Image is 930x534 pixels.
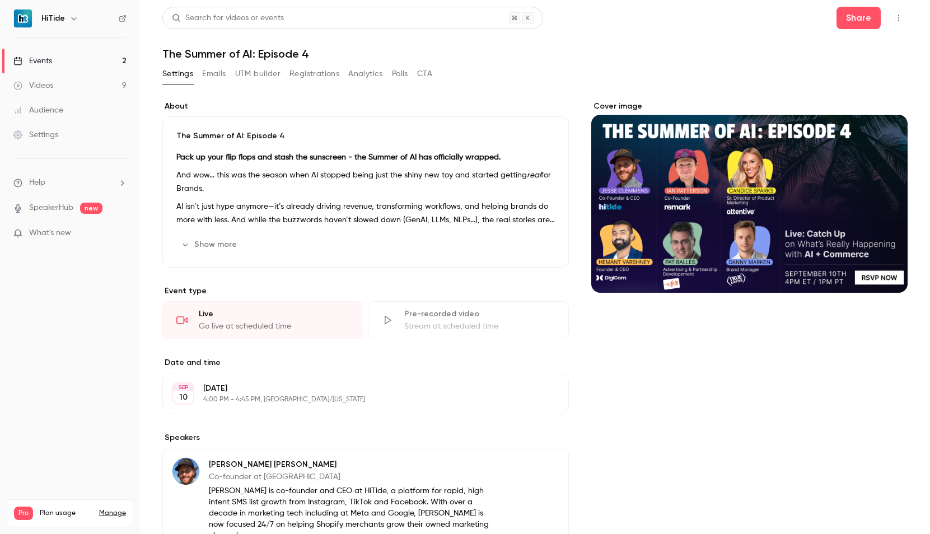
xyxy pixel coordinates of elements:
label: Date and time [162,357,569,368]
em: real [527,171,541,179]
label: About [162,101,569,112]
h1: The Summer of AI: Episode 4 [162,47,908,60]
h6: HiTide [41,13,65,24]
button: CTA [417,65,432,83]
div: Search for videos or events [172,12,284,24]
div: Go live at scheduled time [199,321,349,332]
p: AI isn’t just hype anymore—it’s already driving revenue, transforming workflows, and helping bran... [176,200,555,227]
div: Audience [13,105,63,116]
button: UTM builder [235,65,281,83]
div: Events [13,55,52,67]
button: Share [836,7,881,29]
button: Registrations [289,65,339,83]
p: 10 [179,392,188,403]
strong: Pack up your flip flops and stash the sunscreen - the Summer of AI has officially wrapped. [176,153,501,161]
div: SEP [173,383,193,391]
div: Pre-recorded video [404,308,555,320]
div: LiveGo live at scheduled time [162,301,363,339]
div: Pre-recorded videoStream at scheduled time [368,301,569,339]
p: [PERSON_NAME] [PERSON_NAME] [209,459,496,470]
label: Speakers [162,432,569,443]
button: Emails [202,65,226,83]
p: 4:00 PM - 4:45 PM, [GEOGRAPHIC_DATA]/[US_STATE] [203,395,510,404]
button: Settings [162,65,193,83]
button: Analytics [348,65,383,83]
a: Manage [99,509,126,518]
section: Cover image [591,101,908,293]
p: Co-founder at [GEOGRAPHIC_DATA] [209,471,496,483]
span: Plan usage [40,509,92,518]
a: SpeakerHub [29,202,73,214]
div: Settings [13,129,58,140]
span: Help [29,177,45,189]
li: help-dropdown-opener [13,177,127,189]
span: What's new [29,227,71,239]
button: Show more [176,236,244,254]
p: Event type [162,285,569,297]
span: Pro [14,507,33,520]
button: Polls [392,65,408,83]
img: HiTide [14,10,32,27]
p: And wow… this was the season when AI stopped being just the shiny new toy and started getting for... [176,168,555,195]
p: The Summer of AI: Episode 4 [176,130,555,142]
span: new [80,203,102,214]
div: Stream at scheduled time [404,321,555,332]
label: Cover image [591,101,908,112]
div: Live [199,308,349,320]
img: Jesse Clemmens [172,458,199,485]
iframe: Noticeable Trigger [113,228,127,238]
p: [DATE] [203,383,510,394]
div: Videos [13,80,53,91]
